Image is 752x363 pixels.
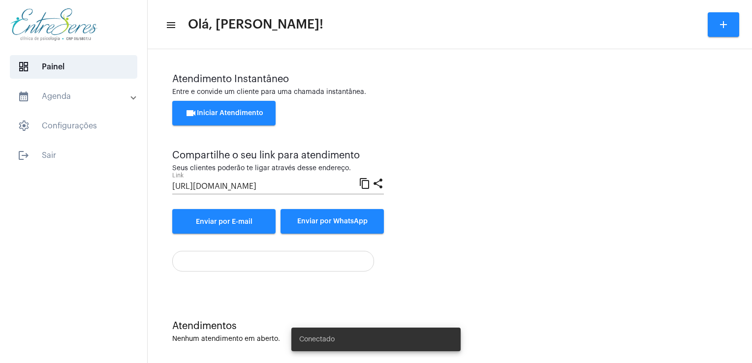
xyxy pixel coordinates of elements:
mat-icon: add [718,19,729,30]
mat-icon: sidenav icon [165,19,175,31]
div: Seus clientes poderão te ligar através desse endereço. [172,165,384,172]
span: Sair [10,144,137,167]
div: Nenhum atendimento em aberto. [172,335,727,343]
div: Compartilhe o seu link para atendimento [172,150,384,161]
mat-icon: content_copy [359,177,371,189]
span: Configurações [10,114,137,138]
img: aa27006a-a7e4-c883-abf8-315c10fe6841.png [8,5,100,44]
mat-icon: videocam [185,107,197,119]
span: sidenav icon [18,61,30,73]
button: Enviar por WhatsApp [281,209,384,234]
span: Iniciar Atendimento [185,110,263,117]
span: Painel [10,55,137,79]
div: Entre e convide um cliente para uma chamada instantânea. [172,89,727,96]
span: sidenav icon [18,120,30,132]
mat-icon: sidenav icon [18,150,30,161]
span: Enviar por E-mail [196,218,252,225]
div: Atendimento Instantâneo [172,74,727,85]
mat-icon: sidenav icon [18,91,30,102]
div: Atendimentos [172,321,727,332]
span: Conectado [299,334,335,344]
a: Enviar por E-mail [172,209,276,234]
mat-panel-title: Agenda [18,91,131,102]
span: Enviar por WhatsApp [297,218,368,225]
span: Olá, [PERSON_NAME]! [188,17,323,32]
mat-expansion-panel-header: sidenav iconAgenda [6,85,147,108]
mat-icon: share [372,177,384,189]
button: Iniciar Atendimento [172,101,276,125]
